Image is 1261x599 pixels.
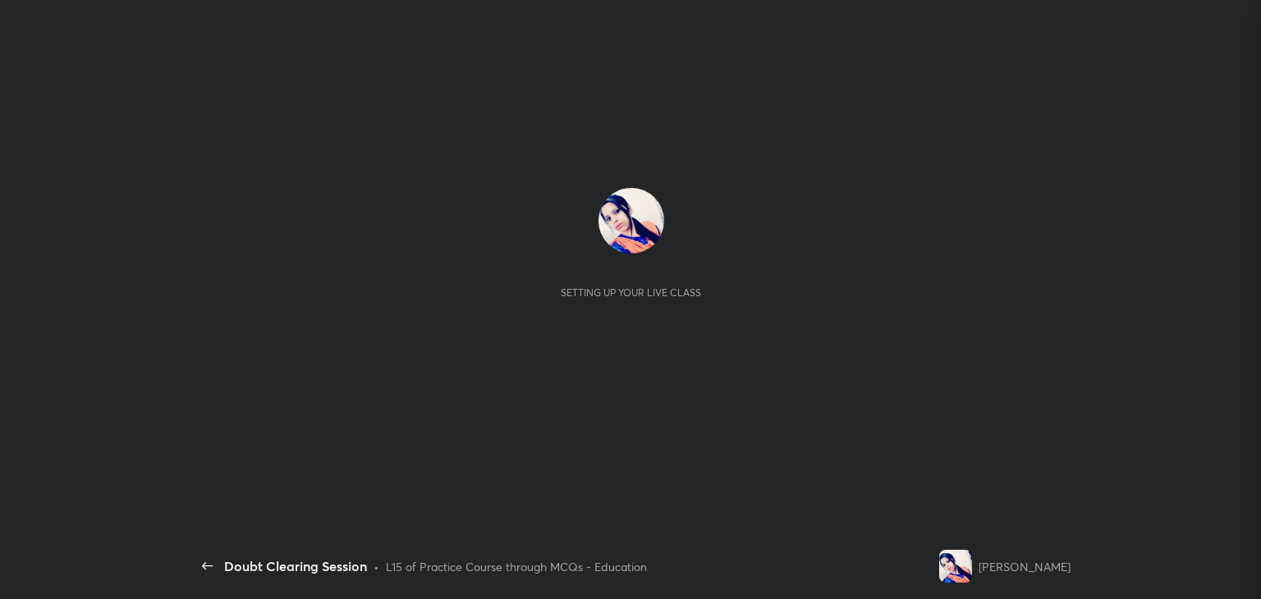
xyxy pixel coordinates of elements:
div: L15 of Practice Course through MCQs - Education [386,558,647,575]
div: [PERSON_NAME] [979,558,1071,575]
img: 3ec007b14afa42208d974be217fe0491.jpg [939,550,972,583]
div: Doubt Clearing Session [224,556,367,576]
div: Setting up your live class [561,286,701,299]
div: • [374,558,379,575]
img: 3ec007b14afa42208d974be217fe0491.jpg [598,188,664,254]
